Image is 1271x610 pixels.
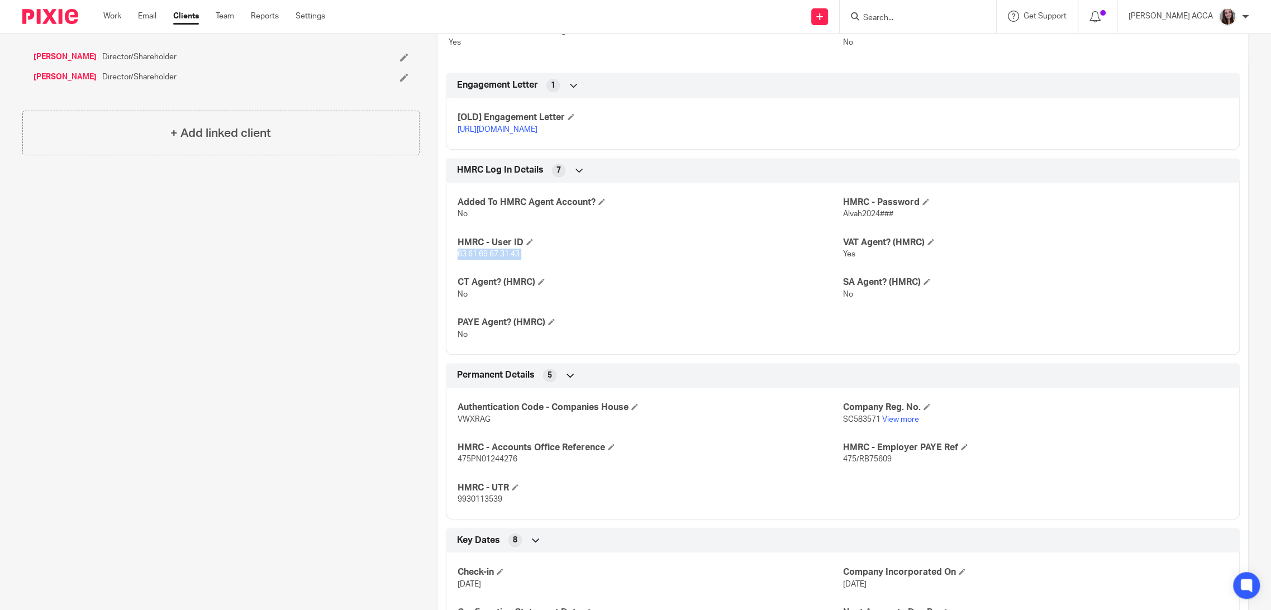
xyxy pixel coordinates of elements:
span: No [458,210,468,218]
a: Team [216,11,234,22]
h4: + Add linked client [170,125,271,142]
input: Search [862,13,963,23]
span: Key Dates [457,535,500,546]
h4: HMRC - Employer PAYE Ref [843,442,1228,454]
span: VWXRAG [458,416,491,423]
span: 63 61 69 67 31 43 [458,250,520,258]
h4: VAT Agent? (HMRC) [843,237,1228,249]
span: Engagement Letter [457,79,538,91]
span: Permanent Details [457,369,535,381]
img: Pixie [22,9,78,24]
h4: Added To HMRC Agent Account? [458,197,842,208]
a: Work [103,11,121,22]
h4: Check-in [458,566,842,578]
span: SC583571 [843,416,880,423]
h4: Company Incorporated On [843,566,1228,578]
span: 475PN01244276 [458,455,517,463]
h4: HMRC - UTR [458,482,842,494]
span: No [843,290,853,298]
span: [DATE] [843,580,867,588]
span: 9930113539 [458,495,502,503]
span: [DATE] [458,580,481,588]
h4: HMRC - Accounts Office Reference [458,442,842,454]
img: Nicole%202023.jpg [1218,8,1236,26]
span: Alvah2024### [843,210,893,218]
span: Director/Shareholder [102,72,177,83]
p: [PERSON_NAME] ACCA [1129,11,1213,22]
a: [PERSON_NAME] [34,72,97,83]
h4: SA Agent? (HMRC) [843,277,1228,288]
h4: PAYE Agent? (HMRC) [458,317,842,328]
a: Email [138,11,156,22]
span: No [458,331,468,339]
a: View more [882,416,919,423]
span: Yes [449,39,461,46]
h4: CT Agent? (HMRC) [458,277,842,288]
a: [PERSON_NAME] [34,51,97,63]
h4: HMRC - Password [843,197,1228,208]
span: 475/RB75609 [843,455,892,463]
a: [URL][DOMAIN_NAME] [458,126,537,134]
span: 5 [548,370,552,381]
span: No [843,39,853,46]
span: Director/Shareholder [102,51,177,63]
span: No [458,290,468,298]
h4: Company Reg. No. [843,402,1228,413]
span: HMRC Log In Details [457,164,544,176]
span: 1 [551,80,555,91]
span: Get Support [1024,12,1067,20]
a: Clients [173,11,199,22]
span: 8 [513,535,517,546]
a: Reports [251,11,279,22]
h4: [OLD] Engagement Letter [458,112,842,123]
span: Yes [843,250,855,258]
h4: Authentication Code - Companies House [458,402,842,413]
span: 7 [556,165,561,176]
a: Settings [296,11,325,22]
h4: HMRC - User ID [458,237,842,249]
